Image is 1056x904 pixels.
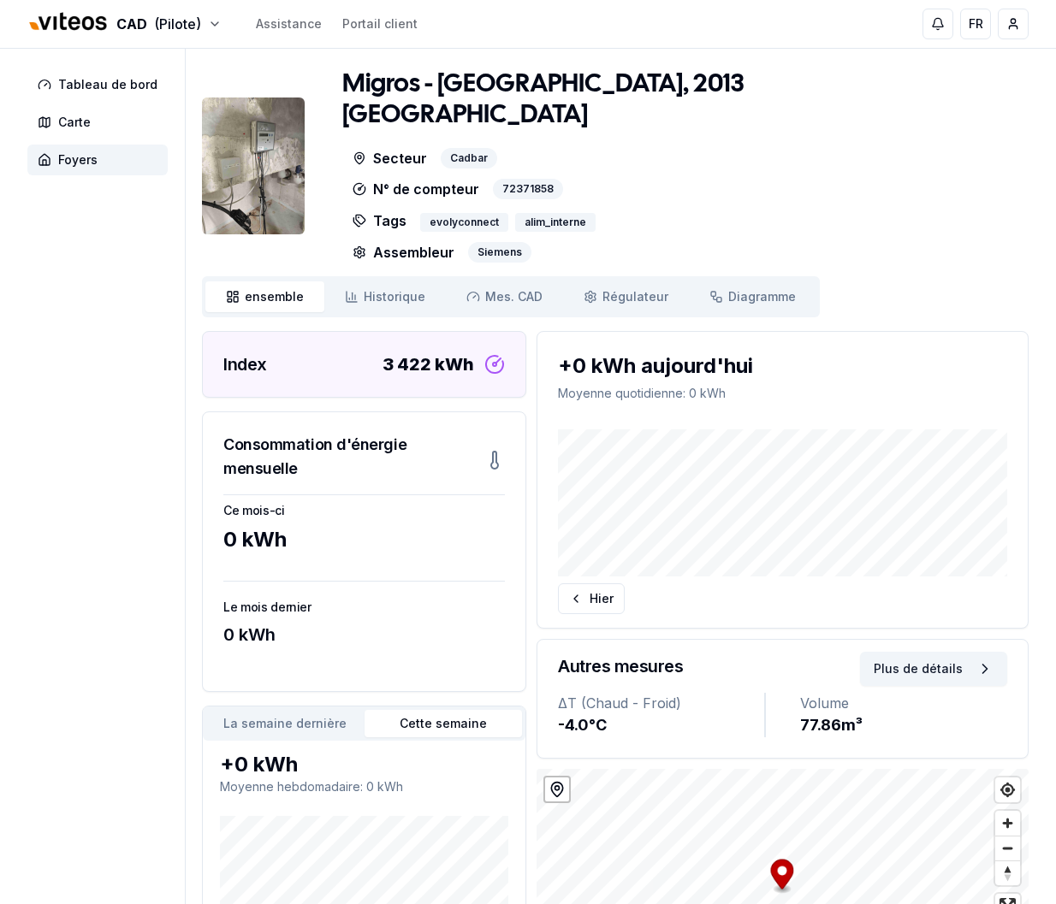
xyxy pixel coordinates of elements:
a: Portail client [342,15,418,32]
a: Régulateur [563,281,689,312]
div: +0 kWh aujourd'hui [558,352,1007,380]
div: Volume [800,693,1007,713]
a: Foyers [27,145,175,175]
div: 3 422 kWh [383,352,474,376]
div: 0 kWh [223,526,505,553]
button: Reset bearing to north [995,860,1020,885]
p: Moyenne hebdomadaire : 0 kWh [220,778,508,795]
div: evolyconnect [420,213,508,232]
span: Tableau de bord [58,76,157,93]
h3: Ce mois-ci [223,502,505,519]
a: ensemble [205,281,324,312]
p: Tags [353,210,406,232]
span: Reset bearing to north [995,861,1020,885]
span: Diagramme [728,288,796,305]
a: Historique [324,281,446,312]
div: Map marker [771,860,794,895]
button: Plus de détails [860,652,1007,686]
div: 0 kWh [223,623,505,647]
span: FR [969,15,983,32]
p: N° de compteur [353,179,479,199]
a: Diagramme [689,281,816,312]
h3: Autres mesures [558,654,683,678]
a: Carte [27,107,175,138]
p: Secteur [353,148,427,168]
span: ensemble [245,288,304,305]
button: CAD(Pilote) [27,6,222,43]
div: 72371858 [493,179,563,199]
span: Régulateur [602,288,668,305]
button: Zoom out [995,836,1020,860]
h3: Index [223,352,267,376]
div: ΔT (Chaud - Froid) [558,693,763,713]
p: Assembleur [353,242,454,263]
div: alim_interne [515,213,596,232]
span: Historique [364,288,425,305]
button: Find my location [995,777,1020,802]
div: Siemens [468,242,531,263]
div: Cadbar [441,148,497,168]
button: Hier [558,583,625,614]
img: Viteos - CAD Logo [27,2,110,43]
div: -4.0 °C [558,713,763,737]
a: Assistance [256,15,322,32]
button: La semaine dernière [206,710,365,737]
img: unit Image [202,97,305,234]
span: Carte [58,114,91,131]
span: Zoom out [995,836,1020,860]
a: Mes. CAD [446,281,563,312]
div: 77.86 m³ [800,713,1007,737]
h3: Le mois dernier [223,599,505,616]
button: FR [960,9,991,39]
h1: Migros - [GEOGRAPHIC_DATA], 2013 [GEOGRAPHIC_DATA] [342,69,910,131]
div: +0 kWh [220,751,508,778]
h3: Consommation d'énergie mensuelle [223,433,484,481]
span: Foyers [58,151,98,168]
span: CAD [116,14,147,34]
span: Mes. CAD [485,288,543,305]
button: Cette semaine [365,710,523,737]
span: (Pilote) [154,14,201,34]
button: Zoom in [995,811,1020,836]
a: Tableau de bord [27,69,175,100]
p: Moyenne quotidienne : 0 kWh [558,385,1007,402]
